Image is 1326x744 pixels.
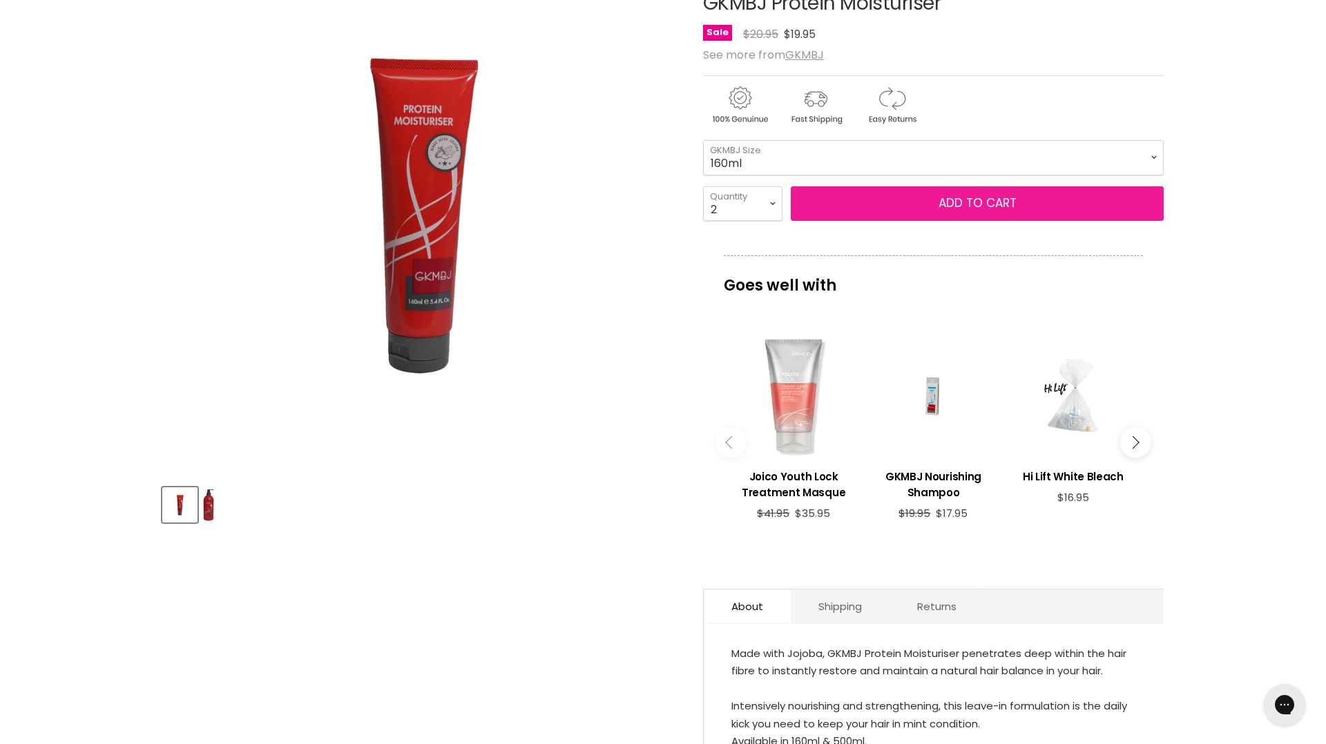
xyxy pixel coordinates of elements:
img: shipping.gif [779,84,852,126]
button: Add to cart [791,186,1164,221]
img: genuine.gif [703,84,776,126]
span: $16.95 [1057,490,1089,505]
span: $19.95 [784,26,816,42]
h3: GKMBJ Nourishing Shampoo [870,469,996,500]
img: GKMBJ Protein Moisturiser [203,489,214,521]
span: $41.95 [757,506,789,520]
button: GKMBJ Protein Moisturiser [162,487,198,522]
a: View product:GKMBJ Nourishing Shampoo [870,458,996,507]
select: Quantity [703,186,782,221]
span: Sale [703,25,732,41]
div: Made with Jojoba, GKMBJ Protein Moisturiser penetrates deep within the hair fibre to instantly re... [731,645,1136,733]
span: $20.95 [743,26,778,42]
a: About [704,589,791,623]
a: View product:Joico Youth Lock Treatment Masque [731,458,856,507]
div: Product thumbnails [160,483,680,522]
img: GKMBJ Protein Moisturiser [164,494,196,516]
span: See more from [703,47,824,63]
p: Goes well with [724,255,1143,301]
a: View product:Hi Lift White Bleach [1010,458,1136,491]
h3: Hi Lift White Bleach [1010,469,1136,484]
span: $17.95 [936,506,968,520]
h3: Joico Youth Lock Treatment Masque [731,469,856,500]
button: GKMBJ Protein Moisturiser [202,487,215,522]
span: $19.95 [899,506,930,520]
iframe: Gorgias live chat messenger [1257,679,1312,730]
a: Shipping [791,589,890,623]
span: $35.95 [795,506,830,520]
a: Returns [890,589,984,623]
img: returns.gif [855,84,928,126]
a: GKMBJ [785,47,824,63]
